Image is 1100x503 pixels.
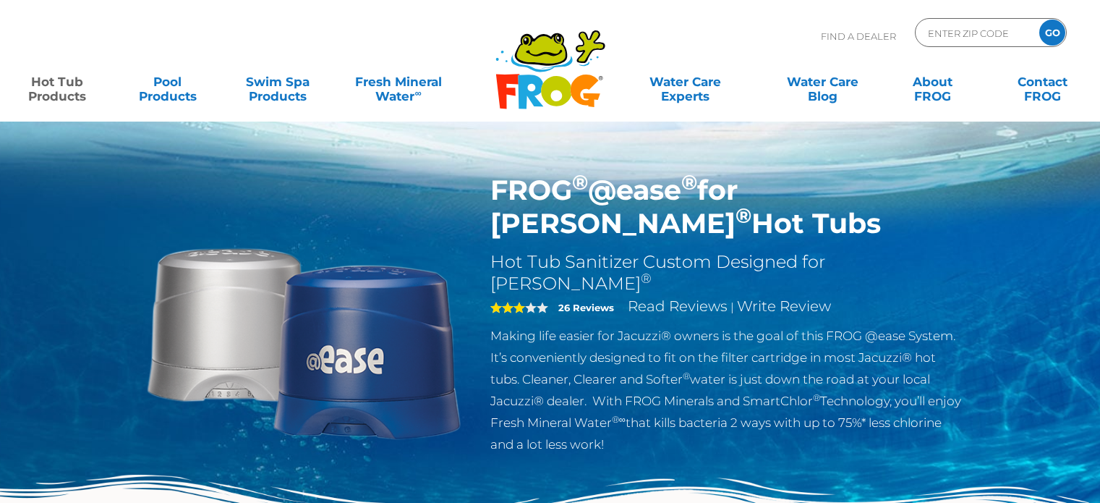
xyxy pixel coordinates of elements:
[612,414,626,425] sup: ®∞
[926,22,1024,43] input: Zip Code Form
[490,174,963,240] h1: FROG @ease for [PERSON_NAME] Hot Tubs
[490,325,963,455] p: Making life easier for Jacuzzi® owners is the goal of this FROG @ease System. It’s conveniently d...
[490,251,963,295] h2: Hot Tub Sanitizer Custom Designed for [PERSON_NAME]
[572,169,588,195] sup: ®
[615,67,755,96] a: Water CareExperts
[736,203,751,228] sup: ®
[124,67,210,96] a: PoolProducts
[641,271,652,287] sup: ®
[490,302,525,313] span: 3
[1000,67,1086,96] a: ContactFROG
[681,169,697,195] sup: ®
[235,67,320,96] a: Swim SpaProducts
[345,67,452,96] a: Fresh MineralWater∞
[737,297,831,315] a: Write Review
[414,88,421,98] sup: ∞
[14,67,100,96] a: Hot TubProducts
[813,392,820,403] sup: ®
[780,67,865,96] a: Water CareBlog
[730,300,734,314] span: |
[628,297,728,315] a: Read Reviews
[890,67,975,96] a: AboutFROG
[1039,20,1065,46] input: GO
[683,371,690,381] sup: ®
[821,18,896,54] p: Find A Dealer
[558,302,614,313] strong: 26 Reviews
